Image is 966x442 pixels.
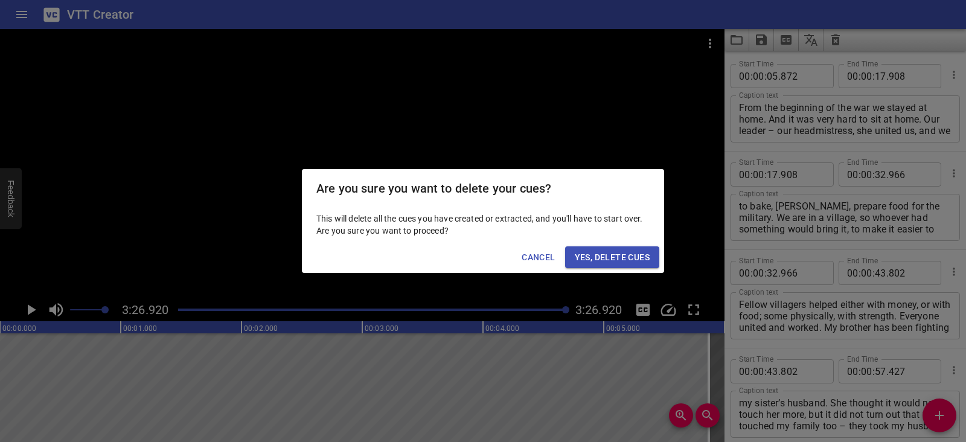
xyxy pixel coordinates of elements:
div: This will delete all the cues you have created or extracted, and you'll have to start over. Are y... [302,208,664,242]
span: Yes, Delete Cues [575,250,650,265]
span: Cancel [522,250,555,265]
button: Cancel [517,246,560,269]
h2: Are you sure you want to delete your cues? [316,179,650,198]
button: Yes, Delete Cues [565,246,659,269]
